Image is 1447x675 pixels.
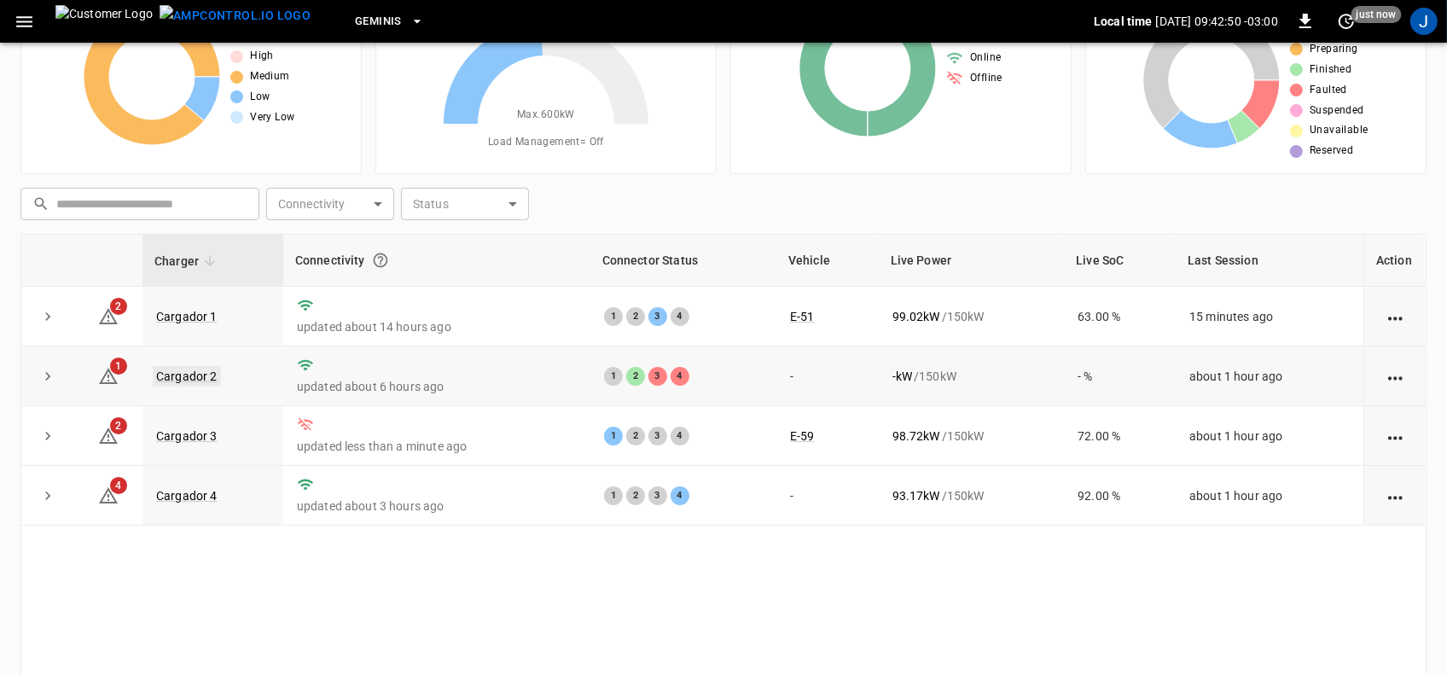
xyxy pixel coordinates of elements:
div: 3 [648,307,667,326]
p: updated less than a minute ago [297,438,577,455]
span: Medium [250,68,289,85]
td: about 1 hour ago [1176,466,1363,526]
td: about 1 hour ago [1176,406,1363,466]
span: Geminis [355,12,402,32]
img: ampcontrol.io logo [160,5,311,26]
span: Low [250,89,270,106]
div: 2 [626,367,645,386]
div: 4 [671,367,689,386]
div: / 150 kW [892,487,1051,504]
div: action cell options [1385,428,1406,445]
div: / 150 kW [892,428,1051,445]
th: Action [1363,235,1426,287]
td: 92.00 % [1064,466,1176,526]
a: Cargador 3 [156,429,218,443]
p: updated about 3 hours ago [297,498,577,515]
div: 3 [648,486,667,505]
button: expand row [35,423,61,449]
div: 4 [671,307,689,326]
p: 99.02 kW [892,308,940,325]
span: Finished [1310,61,1351,79]
span: Faulted [1310,82,1347,99]
a: Cargador 4 [156,489,218,503]
p: updated about 14 hours ago [297,318,577,335]
span: High [250,48,274,65]
span: Load Management = Off [488,134,604,151]
div: 1 [604,427,623,445]
td: - % [1064,346,1176,406]
div: 1 [604,486,623,505]
button: expand row [35,364,61,389]
th: Vehicle [776,235,879,287]
div: 1 [604,367,623,386]
div: 2 [626,427,645,445]
span: Very Low [250,109,294,126]
div: action cell options [1385,368,1406,385]
td: 63.00 % [1064,287,1176,346]
div: 3 [648,367,667,386]
a: E-51 [790,310,815,323]
div: 2 [626,486,645,505]
span: Reserved [1310,143,1353,160]
span: Suspended [1310,102,1364,119]
div: 4 [671,427,689,445]
a: E-59 [790,429,815,443]
span: Offline [970,70,1002,87]
a: 4 [98,488,119,502]
img: Customer Logo [55,5,153,38]
span: 1 [110,358,127,375]
td: about 1 hour ago [1176,346,1363,406]
a: Cargador 1 [156,310,218,323]
th: Live Power [879,235,1065,287]
th: Last Session [1176,235,1363,287]
div: 1 [604,307,623,326]
th: Connector Status [590,235,776,287]
p: [DATE] 09:42:50 -03:00 [1156,13,1278,30]
td: 15 minutes ago [1176,287,1363,346]
p: updated about 6 hours ago [297,378,577,395]
div: 2 [626,307,645,326]
span: Unavailable [1310,122,1368,139]
th: Live SoC [1064,235,1176,287]
a: 2 [98,428,119,442]
button: Geminis [348,5,431,38]
span: 2 [110,298,127,315]
div: 3 [648,427,667,445]
span: Max. 600 kW [517,107,575,124]
div: 4 [671,486,689,505]
span: Charger [154,251,221,271]
a: 1 [98,368,119,381]
div: action cell options [1385,308,1406,325]
button: Connection between the charger and our software. [365,245,396,276]
span: 2 [110,417,127,434]
td: 72.00 % [1064,406,1176,466]
div: Connectivity [295,245,578,276]
button: expand row [35,483,61,509]
div: action cell options [1385,487,1406,504]
button: expand row [35,304,61,329]
div: / 150 kW [892,308,1051,325]
span: 4 [110,477,127,494]
p: 98.72 kW [892,428,940,445]
td: - [776,346,879,406]
p: Local time [1094,13,1153,30]
p: - kW [892,368,912,385]
span: just now [1351,6,1402,23]
div: profile-icon [1410,8,1438,35]
a: Cargador 2 [153,366,221,387]
button: set refresh interval [1333,8,1360,35]
span: Preparing [1310,41,1358,58]
span: Online [970,49,1001,67]
a: 2 [98,308,119,322]
p: 93.17 kW [892,487,940,504]
td: - [776,466,879,526]
div: / 150 kW [892,368,1051,385]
